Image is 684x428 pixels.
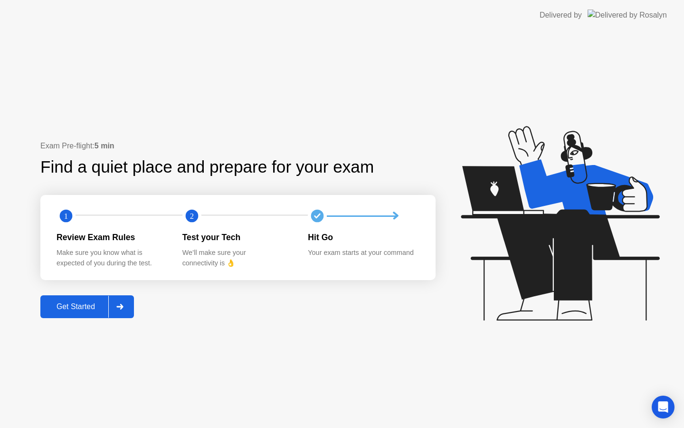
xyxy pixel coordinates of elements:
[40,155,375,180] div: Find a quiet place and prepare for your exam
[40,295,134,318] button: Get Started
[652,396,674,418] div: Open Intercom Messenger
[182,231,293,243] div: Test your Tech
[57,248,167,268] div: Make sure you know what is expected of you during the test.
[190,212,194,221] text: 2
[588,10,667,20] img: Delivered by Rosalyn
[40,140,436,152] div: Exam Pre-flight:
[43,302,108,311] div: Get Started
[182,248,293,268] div: We’ll make sure your connectivity is 👌
[540,10,582,21] div: Delivered by
[95,142,114,150] b: 5 min
[64,212,68,221] text: 1
[308,231,418,243] div: Hit Go
[308,248,418,258] div: Your exam starts at your command
[57,231,167,243] div: Review Exam Rules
